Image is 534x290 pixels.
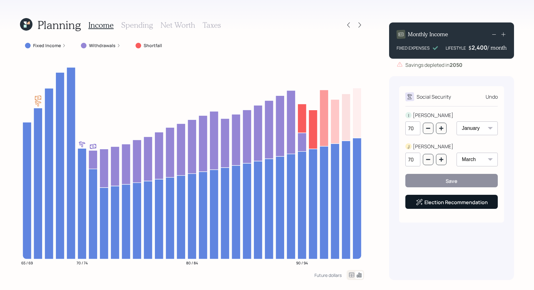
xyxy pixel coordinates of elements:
tspan: 70 / 74 [77,260,88,265]
h4: $ [468,44,472,51]
h3: Income [88,21,114,30]
button: Save [405,174,498,187]
tspan: 80 / 84 [186,260,198,265]
label: Withdrawals [89,42,116,49]
div: Undo [486,93,498,101]
div: LIFESTYLE [446,45,466,51]
div: I [405,112,412,119]
h4: / month [487,44,507,51]
h1: Planning [37,18,81,32]
div: [PERSON_NAME] [413,143,453,150]
label: Fixed Income [33,42,61,49]
button: Election Recommendation [405,195,498,209]
tspan: 65 / 69 [21,260,33,265]
div: Save [446,178,457,184]
b: 2050 [450,61,462,68]
div: FIXED EXPENSES [397,45,430,51]
h4: Monthly Income [408,31,448,38]
h3: Spending [121,21,153,30]
div: Future dollars [314,272,342,278]
label: Shortfall [144,42,162,49]
tspan: 90 / 94 [296,260,308,265]
h3: Taxes [203,21,221,30]
div: Social Security [417,93,451,101]
div: [PERSON_NAME] [413,111,453,119]
div: J [405,143,412,150]
div: Election Recommendation [416,199,488,206]
div: 2,400 [472,44,487,51]
div: Savings depleted in [405,61,462,69]
h3: Net Worth [161,21,195,30]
